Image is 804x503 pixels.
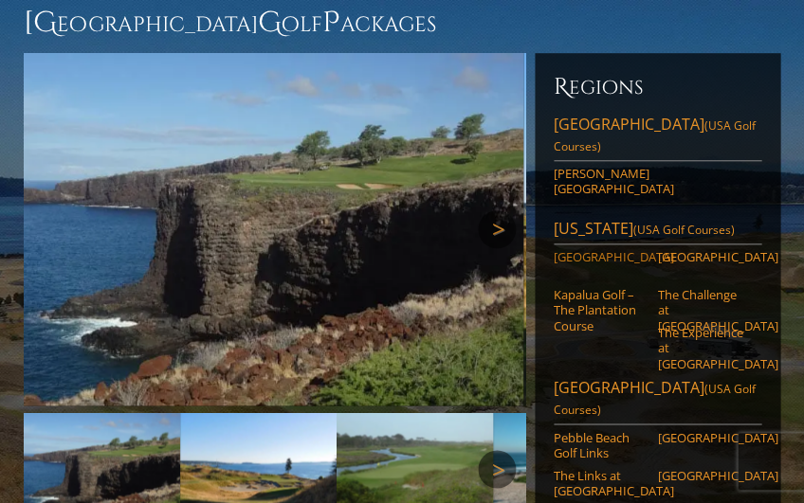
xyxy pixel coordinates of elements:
[554,249,646,264] a: [GEOGRAPHIC_DATA]
[554,377,761,424] a: [GEOGRAPHIC_DATA](USA Golf Courses)
[257,4,281,42] span: G
[554,381,756,418] span: (USA Golf Courses)
[657,467,749,482] a: [GEOGRAPHIC_DATA]
[554,166,646,197] a: [PERSON_NAME][GEOGRAPHIC_DATA]
[554,218,761,244] a: [US_STATE](USA Golf Courses)
[554,467,646,498] a: The Links at [GEOGRAPHIC_DATA]
[478,450,516,488] a: Next
[657,429,749,444] a: [GEOGRAPHIC_DATA]
[554,72,761,102] h6: Regions
[554,117,756,154] span: (USA Golf Courses)
[321,4,339,42] span: P
[633,222,735,238] span: (USA Golf Courses)
[657,287,749,333] a: The Challenge at [GEOGRAPHIC_DATA]
[657,325,749,371] a: The Experience at [GEOGRAPHIC_DATA]
[478,210,516,248] a: Next
[24,4,779,42] h1: [GEOGRAPHIC_DATA] olf ackages
[554,287,646,333] a: Kapalua Golf – The Plantation Course
[554,429,646,460] a: Pebble Beach Golf Links
[554,114,761,161] a: [GEOGRAPHIC_DATA](USA Golf Courses)
[657,249,749,264] a: [GEOGRAPHIC_DATA]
